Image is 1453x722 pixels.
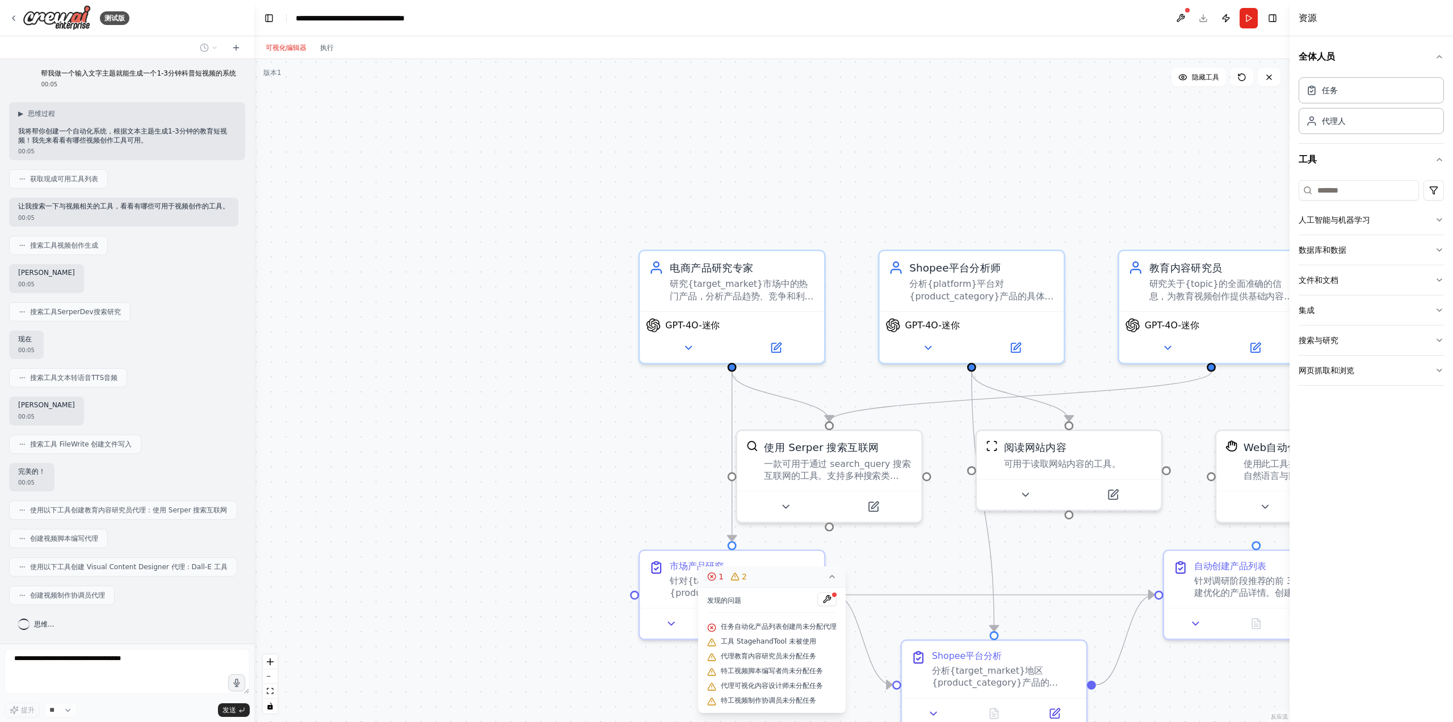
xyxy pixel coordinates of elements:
[698,566,846,587] button: 12
[1192,73,1219,81] font: 隐藏工具
[1194,575,1339,670] font: 针对调研阶段推荐的前 3 款产品创建优化的产品详情。创建引人入胜的产品标题、详细描述、主要功能和规格，并针对 {platform} 平台进行优化。利用平台分析洞察，确保产品详情具有竞争力，并针对...
[263,699,278,713] button: 切换交互性
[724,372,739,541] g: Edge from 87216475-128b-4b2a-a79b-8bc634124e37 to 5ae16572-ac4b-4697-aea2-5dd2e6c3a45b
[665,320,720,330] font: GPT-4O-迷你
[1004,441,1067,453] font: 阅读网站内容
[1145,320,1199,330] font: GPT-4O-迷你
[18,479,35,486] font: 00:05
[1299,276,1338,285] font: 文件和文档
[18,127,227,144] font: 我将帮你创建一个自动化系统，根据文本主题生成1-3分钟的教育短视频！我先来看看有哪些视频创作工具可用。
[1299,235,1444,265] button: 数据库和数据
[104,14,125,22] font: 测试版
[721,696,816,704] font: 特工视频制作协调员未分配任务
[21,706,35,714] font: 提升
[30,241,98,249] font: 搜索工具视频创作生成
[721,682,823,690] font: 代理可视化内容设计师未分配任务
[736,429,923,523] div: SerperDevTool使用 Serper 搜索互联网一款可用于通过 search_query 搜索互联网的工具。支持多种搜索类型：“搜索”（默认）、“新闻”
[263,69,277,77] font: 版本
[1299,356,1444,385] button: 网页抓取和浏览
[986,440,998,452] img: ScrapeWebsiteTool
[263,654,278,669] button: 放大
[41,69,236,78] p: 帮我做一个输入文字主题就能生成一个1-3分钟科普短视频的系统
[1149,262,1223,274] font: 教育内容研究员
[973,339,1057,357] button: 在侧面板中打开
[1299,306,1315,315] font: 集成
[30,175,98,183] font: 获取现成可用工具列表
[1244,441,1319,453] font: Web自动化工具
[764,459,911,494] font: 一款可用于通过 search_query 搜索互联网的工具。支持多种搜索类型：“搜索”（默认）、“新闻”
[742,572,747,581] font: 2
[277,69,282,77] font: 1
[5,703,40,717] button: 提升
[1224,615,1288,633] button: 无可用输出
[1070,486,1155,504] button: 在侧面板中打开
[964,372,1077,421] g: Edge from fdf57593-c0a0-45f5-b3c4-2b38e049ffe5 to a35b59f5-a1c4-4914-a894-6f8156cd2122
[1271,713,1288,720] font: 反应流
[1096,587,1154,692] g: Edge from 0037d527-9873-4a3d-8691-9fc13abbdbc5 to f6a1f2d0-112f-492e-8be5-364741aad2ad
[746,440,758,452] img: SerperDevTool
[1299,154,1317,165] font: 工具
[721,623,837,631] font: 任务自动化产品列表创建尚未分配代理
[261,10,277,26] button: 隐藏左侧边栏
[1225,440,1237,452] img: 舞台助手工具
[1322,86,1338,95] font: 任务
[18,269,75,277] font: [PERSON_NAME]
[1322,116,1346,126] font: 代理人
[905,320,959,330] font: GPT-4O-迷你
[831,498,916,516] button: 在侧面板中打开
[1299,265,1444,295] button: 文件和文档
[195,41,222,55] button: 切换到上一个聊天
[18,110,23,118] font: ▶
[1194,561,1266,571] font: 自动创建产品列表
[30,440,132,448] font: 搜索工具 FileWrite 创建文件写入
[18,401,75,409] font: [PERSON_NAME]
[1299,144,1444,176] button: 工具
[30,591,105,599] font: 创建视频制作协调员代理
[733,339,818,357] button: 在侧面板中打开
[639,549,826,640] div: 市场产品研究针对{target_market}市场的{product_category}进行全面的市场调研。研究热门产品，分析搜索量、竞争程度、价格区间，并识别适合{platform}平台的高潜...
[834,587,1154,602] g: Edge from 5ae16572-ac4b-4697-aea2-5dd2e6c3a45b to f6a1f2d0-112f-492e-8be5-364741aad2ad
[1118,249,1305,364] div: 教育内容研究员研究关于{topic}的全面准确的信息，为教育视频创作提供基础内容。重点关注寻找适合1-3分钟教育视频格式的关键事实、有趣的细节和当前发展动态。GPT-4O-迷你
[227,41,245,55] button: 开始新聊天
[30,374,117,382] font: 搜索工具文本转语音TTS音频
[1271,713,1288,720] a: React Flow 归因
[1299,51,1335,62] font: 全体人员
[296,12,423,24] nav: 面包屑
[18,109,55,118] button: ▶思维过程
[18,202,229,210] font: 让我搜索一下与视频相关的工具，看看有哪些可用于视频创作的工具。
[18,335,32,343] font: 现在
[1299,41,1444,73] button: 全体人员
[1299,215,1370,224] font: 人工智能与机器学习
[30,308,121,316] font: 搜索工具SerperDev搜索研究
[1215,429,1402,523] div: 舞台助手工具Web自动化工具使用此工具控制网页浏览器，并使用自然语言与网站互动。功能：- 导航至网站并跟踪链接 - 点击按钮、链接和其他元素 - 填写表单和输入字段 - 在网站内搜索 - 从网页...
[764,441,879,453] font: 使用 Serper 搜索互联网
[1299,205,1444,235] button: 人工智能与机器学习
[41,81,57,87] font: 00:05
[1299,325,1444,355] button: 搜索与研究
[1162,549,1350,640] div: 自动创建产品列表针对调研阶段推荐的前 3 款产品创建优化的产品详情。创建引人入胜的产品标题、详细描述、主要功能和规格，并针对 {platform} 平台进行优化。利用平台分析洞察，确保产品详情具...
[1299,295,1444,325] button: 集成
[228,674,245,691] button: 点击说出您的自动化想法
[721,652,816,660] font: 代理教育内容研究员未分配任务
[30,506,228,514] font: 使用以下工具创建教育内容研究员代理：使用 Serper 搜索互联网
[724,372,837,421] g: Edge from 87216475-128b-4b2a-a79b-8bc634124e37 to e0ffac4e-7962-47b7-9ea5-f755b6813139
[18,148,35,155] font: 00:05
[263,669,278,684] button: 缩小
[263,684,278,699] button: 适合视图
[30,563,228,571] font: 使用以下工具创建 Visual Content Designer 代理：Dall-E 工具
[1265,10,1280,26] button: 隐藏右侧边栏
[670,262,754,274] font: 电商产品研究专家
[932,650,1002,661] font: Shopee平台分析
[222,706,236,714] font: 发送
[1299,73,1444,143] div: 全体人员
[964,372,1002,631] g: Edge from fdf57593-c0a0-45f5-b3c4-2b38e049ffe5 to 0037d527-9873-4a3d-8691-9fc13abbdbc5
[721,667,823,675] font: 特工视频脚本编写者尚未分配任务
[1299,12,1317,23] font: 资源
[1244,459,1390,625] font: 使用此工具控制网页浏览器，并使用自然语言与网站互动。功能：- 导航至网站并跟踪链接 - 点击按钮、链接和其他元素 - 填写表单和输入字段 - 在网站内搜索 - 从网页中提取信息 - 识别和分析页...
[670,575,814,658] font: 针对{target_market}市场的{product_category}进行全面的市场调研。研究热门产品，分析搜索量、竞争程度、价格区间，并识别适合{platform}平台的高潜力产品。重点...
[670,279,813,325] font: 研究{target_market}市场中的热门产品，分析产品趋势、竞争和利润潜力，为{platform}产品选择提供数据驱动的洞察
[1299,176,1444,395] div: 工具
[28,110,55,118] font: 思维过程
[263,654,278,713] div: React Flow 控件
[909,279,1053,325] font: 分析{platform}平台对{product_category}产品的具体要求、定价策略和竞争格局，以优化上架策略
